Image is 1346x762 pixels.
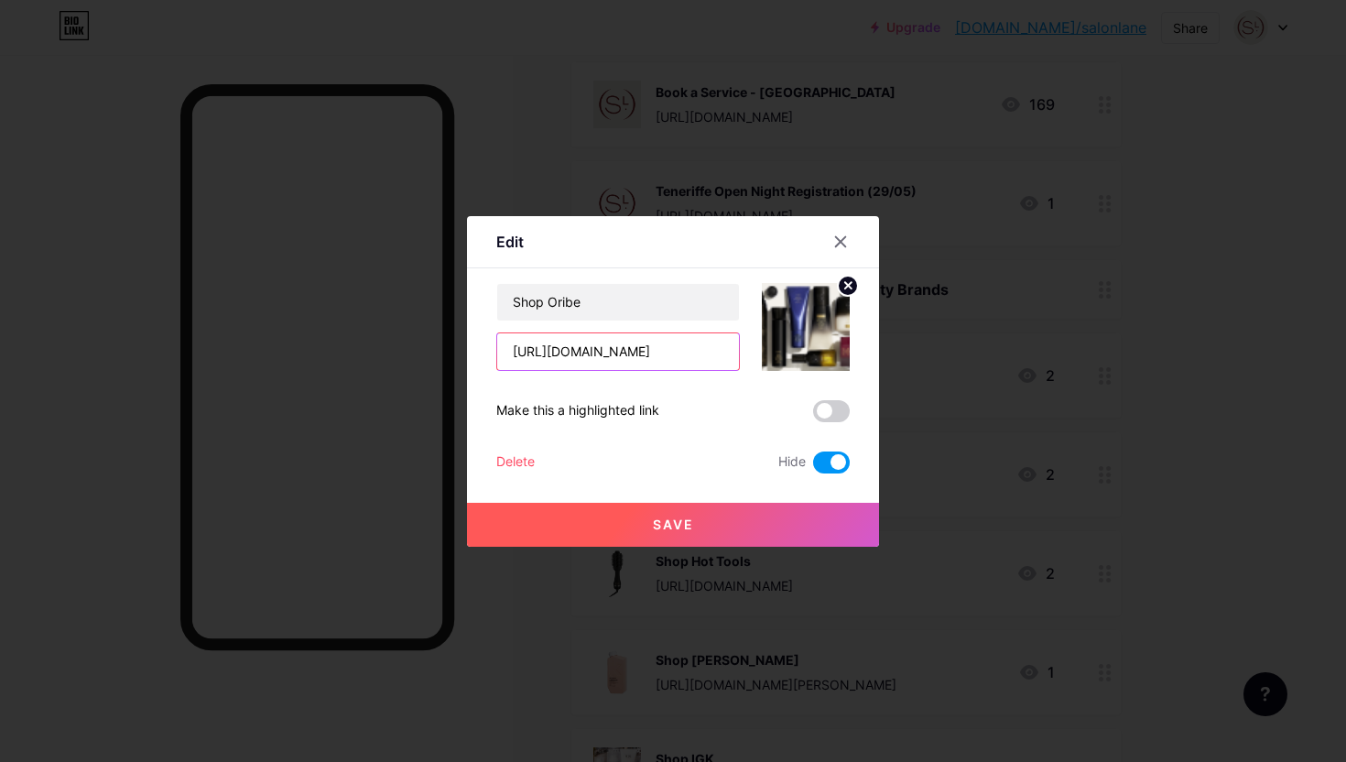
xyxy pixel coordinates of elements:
[497,333,739,370] input: URL
[497,284,739,321] input: Title
[496,400,659,422] div: Make this a highlighted link
[496,231,524,253] div: Edit
[762,283,850,371] img: link_thumbnail
[653,517,694,532] span: Save
[496,452,535,474] div: Delete
[467,503,879,547] button: Save
[778,452,806,474] span: Hide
